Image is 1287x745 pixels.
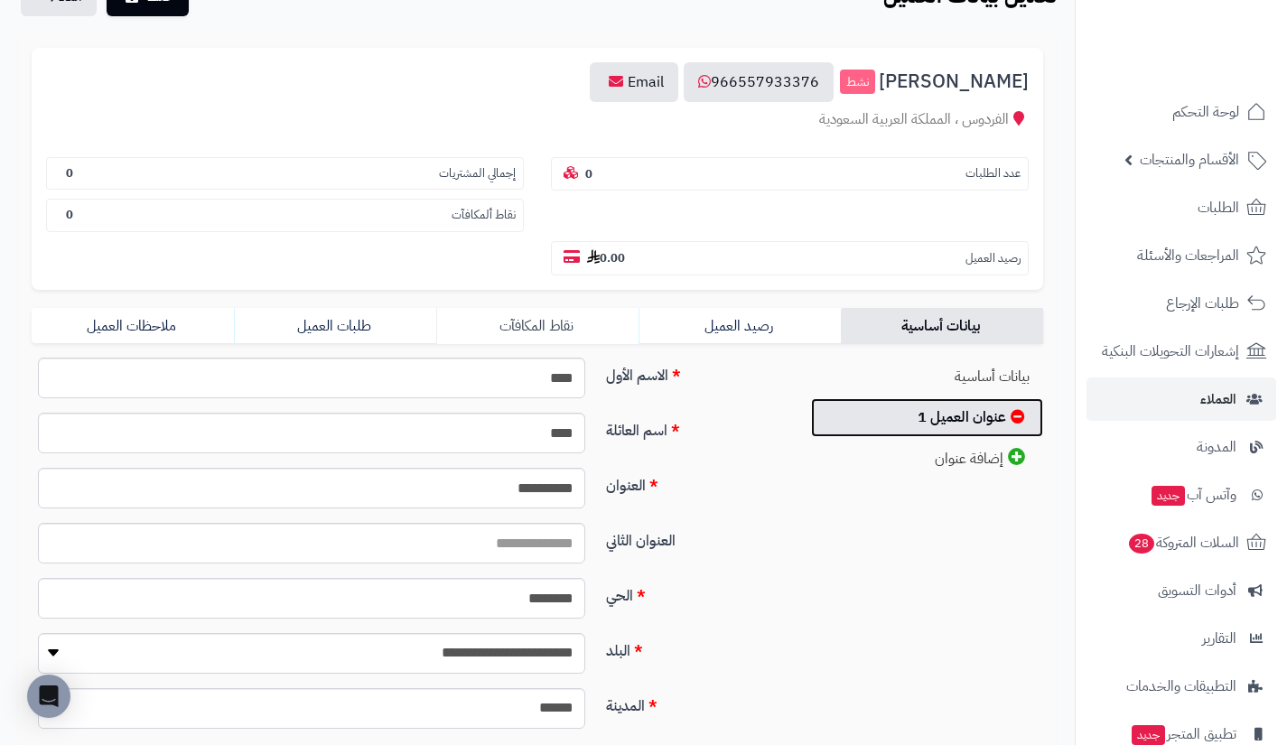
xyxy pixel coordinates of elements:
[1086,425,1276,469] a: المدونة
[1102,339,1239,364] span: إشعارات التحويلات البنكية
[452,207,516,224] small: نقاط ألمكافآت
[1158,578,1236,603] span: أدوات التسويق
[1086,521,1276,564] a: السلات المتروكة28
[439,165,516,182] small: إجمالي المشتريات
[1086,569,1276,612] a: أدوات التسويق
[1166,291,1239,316] span: طلبات الإرجاع
[1129,534,1154,554] span: 28
[234,308,436,344] a: طلبات العميل
[1164,46,1270,84] img: logo-2.png
[811,398,1044,437] a: عنوان العميل 1
[32,308,234,344] a: ملاحظات العميل
[811,358,1044,396] a: بيانات أساسية
[599,413,790,442] label: اسم العائلة
[1132,725,1165,745] span: جديد
[1086,186,1276,229] a: الطلبات
[66,206,73,223] b: 0
[1127,530,1239,555] span: السلات المتروكة
[879,71,1029,92] span: [PERSON_NAME]
[1150,482,1236,508] span: وآتس آب
[599,468,790,497] label: العنوان
[840,70,875,95] small: نشط
[1086,234,1276,277] a: المراجعات والأسئلة
[811,439,1044,479] a: إضافة عنوان
[1086,473,1276,517] a: وآتس آبجديد
[639,308,841,344] a: رصيد العميل
[1086,330,1276,373] a: إشعارات التحويلات البنكية
[1086,665,1276,708] a: التطبيقات والخدمات
[1086,90,1276,134] a: لوحة التحكم
[1202,626,1236,651] span: التقارير
[585,165,592,182] b: 0
[1086,282,1276,325] a: طلبات الإرجاع
[46,109,1029,130] div: الفردوس ، المملكة العربية السعودية
[1126,674,1236,699] span: التطبيقات والخدمات
[590,62,678,102] a: Email
[1172,99,1239,125] span: لوحة التحكم
[965,250,1021,267] small: رصيد العميل
[1086,377,1276,421] a: العملاء
[1140,147,1239,172] span: الأقسام والمنتجات
[1197,434,1236,460] span: المدونة
[599,578,790,607] label: الحي
[587,249,625,266] b: 0.00
[599,688,790,717] label: المدينة
[841,308,1043,344] a: بيانات أساسية
[1086,617,1276,660] a: التقارير
[1152,486,1185,506] span: جديد
[599,358,790,386] label: الاسم الأول
[27,675,70,718] div: Open Intercom Messenger
[1200,386,1236,412] span: العملاء
[684,62,834,102] a: 966557933376
[1137,243,1239,268] span: المراجعات والأسئلة
[965,165,1021,182] small: عدد الطلبات
[599,633,790,662] label: البلد
[1198,195,1239,220] span: الطلبات
[436,308,639,344] a: نقاط المكافآت
[66,164,73,182] b: 0
[599,523,790,552] label: العنوان الثاني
